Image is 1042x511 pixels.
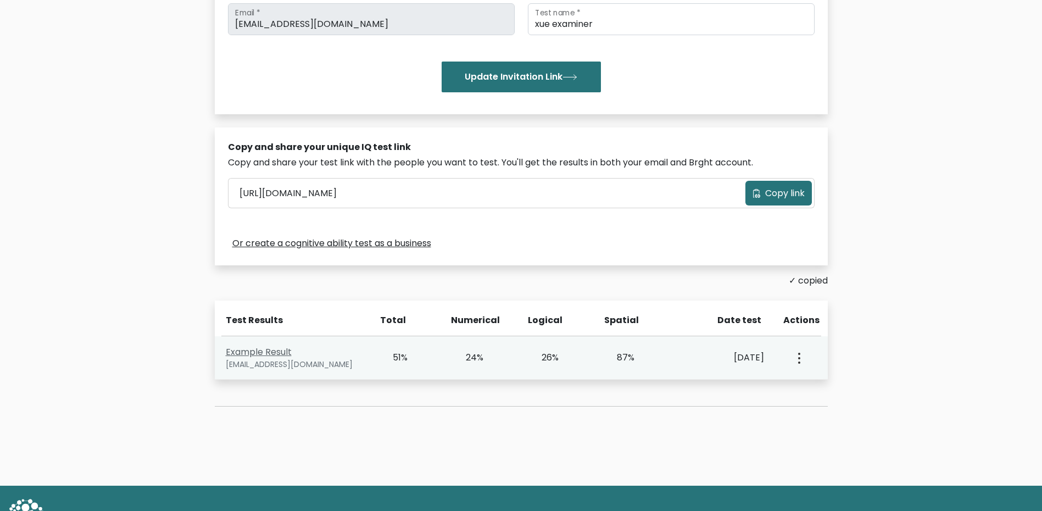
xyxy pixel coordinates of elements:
div: Numerical [451,314,483,327]
div: Copy and share your unique IQ test link [228,141,815,154]
input: Email [228,3,515,35]
a: Example Result [226,346,292,358]
div: Actions [783,314,821,327]
input: Test name [528,3,815,35]
a: Or create a cognitive ability test as a business [232,237,431,250]
div: Logical [528,314,560,327]
button: Copy link [745,181,812,205]
div: Total [375,314,406,327]
div: Copy and share your test link with the people you want to test. You'll get the results in both yo... [228,156,815,169]
div: ✓ copied [215,274,828,287]
div: 51% [377,351,408,364]
div: Date test [681,314,770,327]
div: Spatial [604,314,636,327]
div: [EMAIL_ADDRESS][DOMAIN_NAME] [226,359,364,370]
button: Update Invitation Link [442,62,601,92]
div: 26% [528,351,559,364]
div: 24% [452,351,483,364]
div: Test Results [226,314,361,327]
div: 87% [603,351,634,364]
div: [DATE] [679,351,764,364]
span: Copy link [765,187,805,200]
